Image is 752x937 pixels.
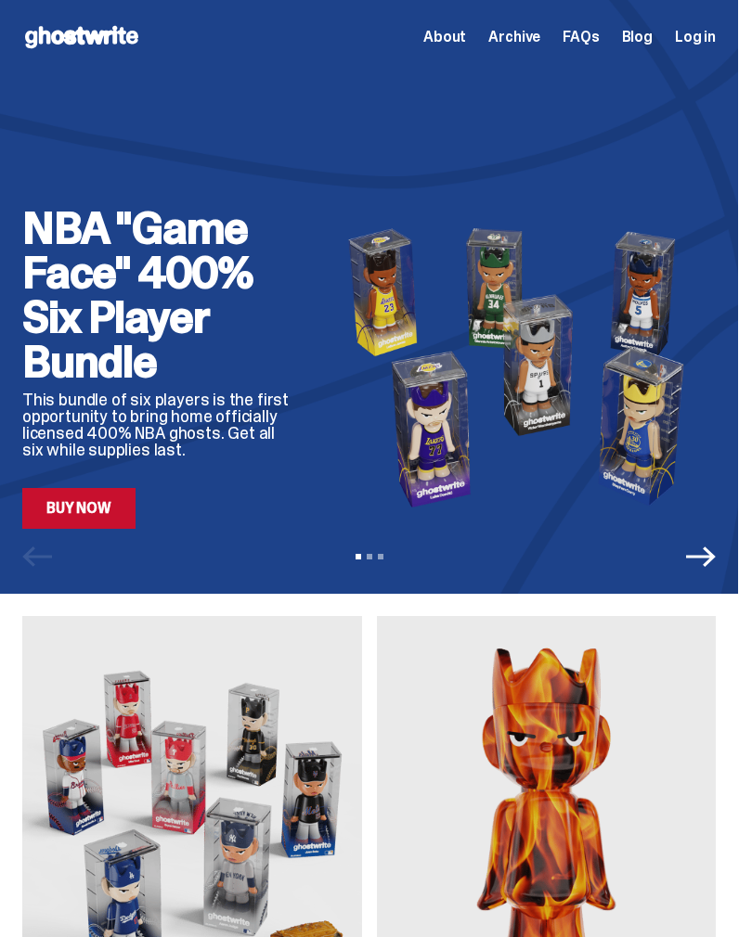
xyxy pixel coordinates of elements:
a: Log in [675,30,716,45]
button: Next [686,542,716,571]
a: Buy Now [22,488,136,529]
button: View slide 2 [367,554,372,559]
p: This bundle of six players is the first opportunity to bring home officially licensed 400% NBA gh... [22,391,299,458]
button: View slide 3 [378,554,383,559]
a: FAQs [563,30,599,45]
a: Blog [622,30,653,45]
h2: NBA "Game Face" 400% Six Player Bundle [22,206,299,384]
a: Archive [488,30,540,45]
a: About [423,30,466,45]
button: View slide 1 [356,554,361,559]
img: NBA "Game Face" 400% Six Player Bundle [329,223,716,513]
